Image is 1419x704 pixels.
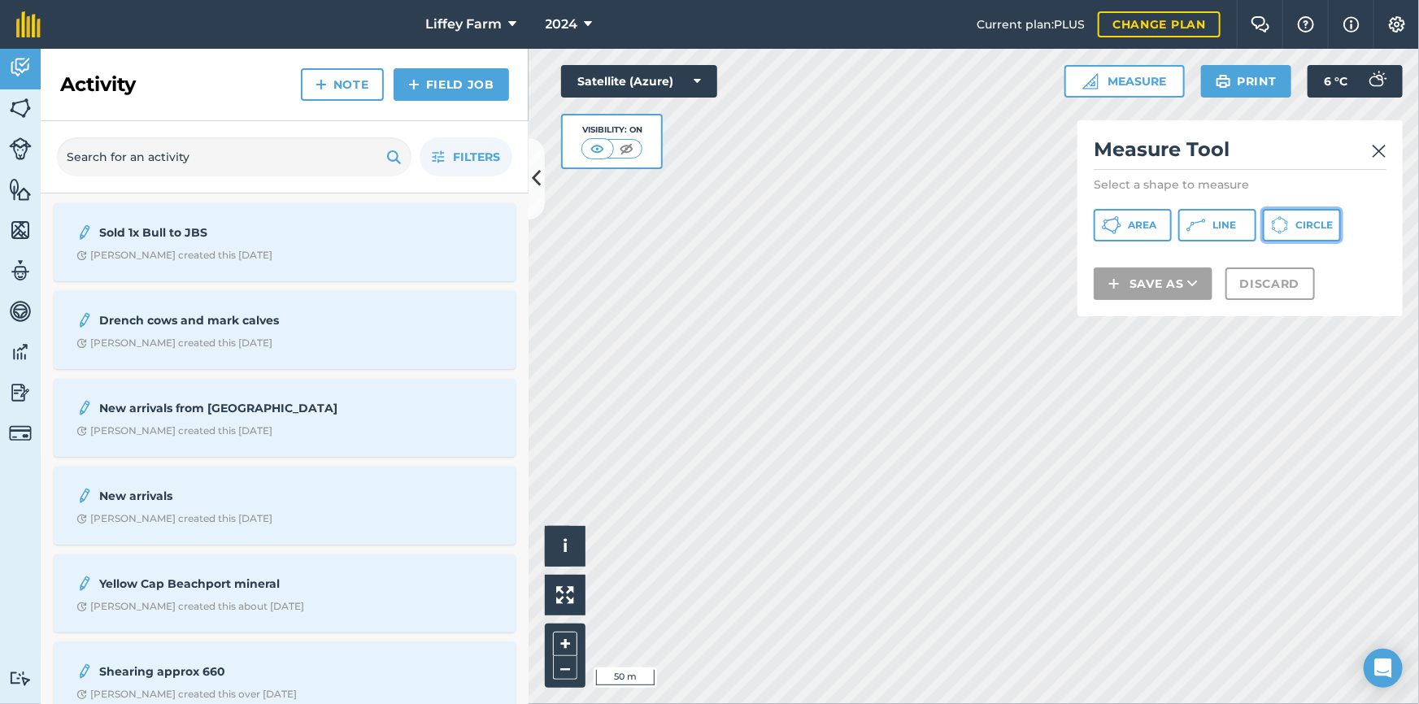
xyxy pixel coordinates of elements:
div: [PERSON_NAME] created this about [DATE] [76,600,304,613]
button: 6 °C [1308,65,1403,98]
img: svg+xml;base64,PD94bWwgdmVyc2lvbj0iMS4wIiBlbmNvZGluZz0idXRmLTgiPz4KPCEtLSBHZW5lcmF0b3I6IEFkb2JlIE... [76,486,93,506]
img: svg+xml;base64,PHN2ZyB4bWxucz0iaHR0cDovL3d3dy53My5vcmcvMjAwMC9zdmciIHdpZHRoPSIyMiIgaGVpZ2h0PSIzMC... [1372,141,1386,161]
img: svg+xml;base64,PD94bWwgdmVyc2lvbj0iMS4wIiBlbmNvZGluZz0idXRmLTgiPz4KPCEtLSBHZW5lcmF0b3I6IEFkb2JlIE... [9,671,32,686]
input: Search for an activity [57,137,411,176]
img: A question mark icon [1296,16,1316,33]
h2: Activity [60,72,136,98]
img: svg+xml;base64,PD94bWwgdmVyc2lvbj0iMS4wIiBlbmNvZGluZz0idXRmLTgiPz4KPCEtLSBHZW5lcmF0b3I6IEFkb2JlIE... [76,311,93,330]
img: svg+xml;base64,PD94bWwgdmVyc2lvbj0iMS4wIiBlbmNvZGluZz0idXRmLTgiPz4KPCEtLSBHZW5lcmF0b3I6IEFkb2JlIE... [9,137,32,160]
div: [PERSON_NAME] created this [DATE] [76,512,272,525]
img: fieldmargin Logo [16,11,41,37]
img: svg+xml;base64,PHN2ZyB4bWxucz0iaHR0cDovL3d3dy53My5vcmcvMjAwMC9zdmciIHdpZHRoPSIxOSIgaGVpZ2h0PSIyNC... [1216,72,1231,91]
strong: Shearing approx 660 [99,663,357,680]
img: A cog icon [1387,16,1407,33]
button: Print [1201,65,1292,98]
img: svg+xml;base64,PHN2ZyB4bWxucz0iaHR0cDovL3d3dy53My5vcmcvMjAwMC9zdmciIHdpZHRoPSIxNyIgaGVpZ2h0PSIxNy... [1343,15,1360,34]
span: 6 ° C [1324,65,1347,98]
strong: New arrivals from [GEOGRAPHIC_DATA] [99,399,357,417]
strong: Sold 1x Bull to JBS [99,224,357,241]
img: Clock with arrow pointing clockwise [76,514,87,524]
div: Open Intercom Messenger [1364,649,1403,688]
img: svg+xml;base64,PHN2ZyB4bWxucz0iaHR0cDovL3d3dy53My5vcmcvMjAwMC9zdmciIHdpZHRoPSIxNCIgaGVpZ2h0PSIyNC... [316,75,327,94]
div: Visibility: On [581,124,643,137]
h2: Measure Tool [1094,137,1386,170]
img: Clock with arrow pointing clockwise [76,338,87,349]
button: Discard [1225,267,1315,300]
button: Filters [420,137,512,176]
span: Circle [1295,219,1333,232]
button: – [553,656,577,680]
button: Line [1178,209,1256,241]
img: Clock with arrow pointing clockwise [76,250,87,261]
img: svg+xml;base64,PD94bWwgdmVyc2lvbj0iMS4wIiBlbmNvZGluZz0idXRmLTgiPz4KPCEtLSBHZW5lcmF0b3I6IEFkb2JlIE... [76,223,93,242]
span: 2024 [546,15,578,34]
img: svg+xml;base64,PHN2ZyB4bWxucz0iaHR0cDovL3d3dy53My5vcmcvMjAwMC9zdmciIHdpZHRoPSIxNCIgaGVpZ2h0PSIyNC... [1108,274,1120,293]
button: Circle [1263,209,1341,241]
button: Save as [1094,267,1212,300]
img: Clock with arrow pointing clockwise [76,602,87,612]
div: [PERSON_NAME] created this over [DATE] [76,688,297,701]
img: svg+xml;base64,PD94bWwgdmVyc2lvbj0iMS4wIiBlbmNvZGluZz0idXRmLTgiPz4KPCEtLSBHZW5lcmF0b3I6IEFkb2JlIE... [76,574,93,593]
img: svg+xml;base64,PHN2ZyB4bWxucz0iaHR0cDovL3d3dy53My5vcmcvMjAwMC9zdmciIHdpZHRoPSI1NiIgaGVpZ2h0PSI2MC... [9,218,32,242]
a: New arrivalsClock with arrow pointing clockwise[PERSON_NAME] created this [DATE] [63,476,506,535]
img: svg+xml;base64,PHN2ZyB4bWxucz0iaHR0cDovL3d3dy53My5vcmcvMjAwMC9zdmciIHdpZHRoPSI1MCIgaGVpZ2h0PSI0MC... [616,141,637,157]
img: svg+xml;base64,PD94bWwgdmVyc2lvbj0iMS4wIiBlbmNvZGluZz0idXRmLTgiPz4KPCEtLSBHZW5lcmF0b3I6IEFkb2JlIE... [9,340,32,364]
button: Area [1094,209,1172,241]
button: i [545,526,585,567]
div: [PERSON_NAME] created this [DATE] [76,249,272,262]
img: Two speech bubbles overlapping with the left bubble in the forefront [1251,16,1270,33]
button: Measure [1064,65,1185,98]
a: Field Job [394,68,509,101]
p: Select a shape to measure [1094,176,1386,193]
img: svg+xml;base64,PD94bWwgdmVyc2lvbj0iMS4wIiBlbmNvZGluZz0idXRmLTgiPz4KPCEtLSBHZW5lcmF0b3I6IEFkb2JlIE... [76,662,93,681]
img: svg+xml;base64,PD94bWwgdmVyc2lvbj0iMS4wIiBlbmNvZGluZz0idXRmLTgiPz4KPCEtLSBHZW5lcmF0b3I6IEFkb2JlIE... [9,422,32,445]
img: svg+xml;base64,PD94bWwgdmVyc2lvbj0iMS4wIiBlbmNvZGluZz0idXRmLTgiPz4KPCEtLSBHZW5lcmF0b3I6IEFkb2JlIE... [9,55,32,80]
img: svg+xml;base64,PHN2ZyB4bWxucz0iaHR0cDovL3d3dy53My5vcmcvMjAwMC9zdmciIHdpZHRoPSIxNCIgaGVpZ2h0PSIyNC... [408,75,420,94]
img: Ruler icon [1082,73,1099,89]
img: svg+xml;base64,PHN2ZyB4bWxucz0iaHR0cDovL3d3dy53My5vcmcvMjAwMC9zdmciIHdpZHRoPSI1NiIgaGVpZ2h0PSI2MC... [9,177,32,202]
a: Note [301,68,384,101]
span: i [563,536,568,556]
span: Area [1128,219,1156,232]
div: [PERSON_NAME] created this [DATE] [76,424,272,437]
img: Four arrows, one pointing top left, one top right, one bottom right and the last bottom left [556,586,574,604]
span: Liffey Farm [426,15,503,34]
a: Drench cows and mark calvesClock with arrow pointing clockwise[PERSON_NAME] created this [DATE] [63,301,506,359]
img: svg+xml;base64,PD94bWwgdmVyc2lvbj0iMS4wIiBlbmNvZGluZz0idXRmLTgiPz4KPCEtLSBHZW5lcmF0b3I6IEFkb2JlIE... [9,299,32,324]
a: Change plan [1098,11,1221,37]
img: svg+xml;base64,PD94bWwgdmVyc2lvbj0iMS4wIiBlbmNvZGluZz0idXRmLTgiPz4KPCEtLSBHZW5lcmF0b3I6IEFkb2JlIE... [9,259,32,283]
img: svg+xml;base64,PD94bWwgdmVyc2lvbj0iMS4wIiBlbmNvZGluZz0idXRmLTgiPz4KPCEtLSBHZW5lcmF0b3I6IEFkb2JlIE... [9,380,32,405]
img: svg+xml;base64,PD94bWwgdmVyc2lvbj0iMS4wIiBlbmNvZGluZz0idXRmLTgiPz4KPCEtLSBHZW5lcmF0b3I6IEFkb2JlIE... [76,398,93,418]
img: Clock with arrow pointing clockwise [76,426,87,437]
button: Satellite (Azure) [561,65,717,98]
img: Clock with arrow pointing clockwise [76,689,87,700]
img: svg+xml;base64,PHN2ZyB4bWxucz0iaHR0cDovL3d3dy53My5vcmcvMjAwMC9zdmciIHdpZHRoPSI1NiIgaGVpZ2h0PSI2MC... [9,96,32,120]
a: New arrivals from [GEOGRAPHIC_DATA]Clock with arrow pointing clockwise[PERSON_NAME] created this ... [63,389,506,447]
img: svg+xml;base64,PHN2ZyB4bWxucz0iaHR0cDovL3d3dy53My5vcmcvMjAwMC9zdmciIHdpZHRoPSI1MCIgaGVpZ2h0PSI0MC... [587,141,607,157]
img: svg+xml;base64,PHN2ZyB4bWxucz0iaHR0cDovL3d3dy53My5vcmcvMjAwMC9zdmciIHdpZHRoPSIxOSIgaGVpZ2h0PSIyNC... [386,147,402,167]
strong: New arrivals [99,487,357,505]
strong: Drench cows and mark calves [99,311,357,329]
span: Current plan : PLUS [977,15,1085,33]
img: svg+xml;base64,PD94bWwgdmVyc2lvbj0iMS4wIiBlbmNvZGluZz0idXRmLTgiPz4KPCEtLSBHZW5lcmF0b3I6IEFkb2JlIE... [1360,65,1393,98]
strong: Yellow Cap Beachport mineral [99,575,357,593]
a: Yellow Cap Beachport mineralClock with arrow pointing clockwise[PERSON_NAME] created this about [... [63,564,506,623]
div: [PERSON_NAME] created this [DATE] [76,337,272,350]
span: Filters [453,148,500,166]
a: Sold 1x Bull to JBSClock with arrow pointing clockwise[PERSON_NAME] created this [DATE] [63,213,506,272]
button: + [553,632,577,656]
span: Line [1212,219,1236,232]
